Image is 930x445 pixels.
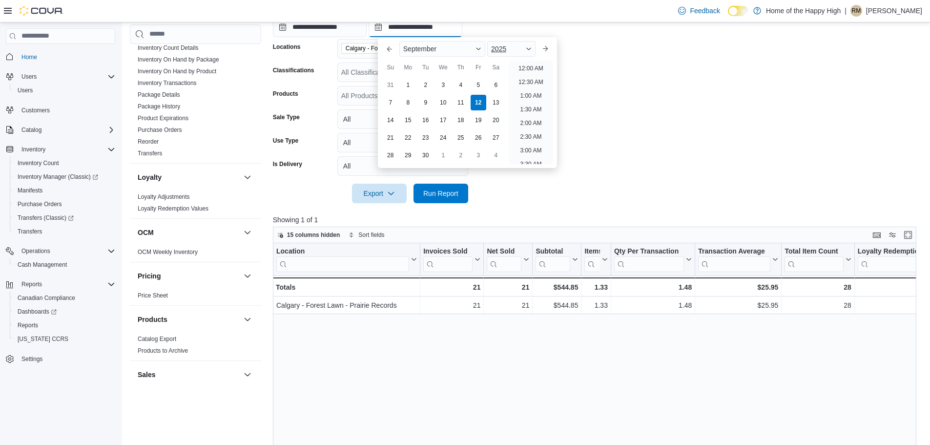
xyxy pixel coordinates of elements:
button: Purchase Orders [10,197,119,211]
span: Dashboards [14,306,115,318]
div: Items Per Transaction [584,247,600,256]
div: day-21 [383,130,398,146]
div: Pricing [130,290,261,305]
div: day-4 [488,148,504,163]
ul: Time [509,61,553,164]
a: Reorder [138,138,159,145]
a: Price Sheet [138,292,168,299]
span: Inventory Transactions [138,79,197,87]
div: We [435,60,451,75]
h3: Products [138,315,167,324]
span: Loyalty Adjustments [138,193,190,201]
a: Dashboards [10,305,119,318]
div: day-7 [383,95,398,110]
a: Inventory On Hand by Product [138,68,216,75]
span: Dashboards [18,308,57,316]
span: [US_STATE] CCRS [18,335,68,343]
button: Catalog [2,123,119,137]
div: Qty Per Transaction [614,247,684,256]
div: Button. Open the year selector. 2025 is currently selected. [487,41,536,57]
a: Inventory Manager (Classic) [14,171,102,183]
div: day-30 [418,148,434,163]
span: Loyalty Redemption Values [138,205,208,212]
div: Tu [418,60,434,75]
div: Calgary - Forest Lawn - Prairie Records [276,299,417,311]
div: OCM [130,246,261,262]
button: Settings [2,352,119,366]
a: Inventory Transactions [138,80,197,86]
button: Transaction Average [698,247,778,272]
div: Sa [488,60,504,75]
span: Reports [21,280,42,288]
a: Users [14,85,37,96]
div: Location [276,247,409,256]
button: All [337,156,468,176]
button: Invoices Sold [423,247,480,272]
button: 15 columns hidden [273,229,344,241]
button: [US_STATE] CCRS [10,332,119,346]
div: day-3 [435,77,451,93]
div: Fr [471,60,486,75]
li: 12:30 AM [515,76,547,88]
div: day-9 [418,95,434,110]
div: $544.85 [536,281,578,293]
a: Inventory On Hand by Package [138,56,219,63]
span: Users [18,71,115,83]
button: Manifests [10,184,119,197]
div: day-1 [400,77,416,93]
div: 1.33 [584,299,608,311]
label: Classifications [273,66,314,74]
div: Subtotal [536,247,570,256]
button: Products [242,314,253,325]
span: Canadian Compliance [14,292,115,304]
a: Feedback [674,1,723,21]
div: $544.85 [536,299,578,311]
span: Users [21,73,37,81]
span: Price Sheet [138,292,168,299]
button: Operations [2,244,119,258]
button: OCM [138,228,240,237]
span: Transfers (Classic) [18,214,74,222]
span: RM [852,5,861,17]
button: Enter fullscreen [902,229,914,241]
span: Inventory [18,144,115,155]
a: Transfers (Classic) [14,212,78,224]
span: 2025 [491,45,506,53]
div: day-8 [400,95,416,110]
div: Mo [400,60,416,75]
span: Run Report [423,189,458,198]
button: Inventory [2,143,119,156]
div: Items Per Transaction [584,247,600,272]
span: Operations [21,247,50,255]
span: Settings [21,355,42,363]
a: Dashboards [14,306,61,318]
div: Total Item Count [785,247,843,272]
div: 28 [785,281,851,293]
div: Totals [276,281,417,293]
div: day-23 [418,130,434,146]
button: Operations [18,245,54,257]
input: Press the down key to open a popover containing a calendar. [273,18,367,37]
div: Products [130,333,261,360]
div: Invoices Sold [423,247,473,256]
button: Location [276,247,417,272]
button: Display options [887,229,898,241]
button: Export [352,184,407,203]
button: Sales [242,369,253,381]
label: Sale Type [273,113,300,121]
span: Calgary - Forest Lawn - Prairie Records [341,43,434,54]
button: Home [2,50,119,64]
button: Items Per Transaction [584,247,608,272]
span: Export [358,184,401,203]
div: day-28 [383,148,398,163]
p: Home of the Happy High [766,5,841,17]
button: Cash Management [10,258,119,272]
span: Operations [18,245,115,257]
span: Package Details [138,91,180,99]
div: day-18 [453,112,469,128]
button: Reports [18,278,46,290]
li: 3:00 AM [516,145,545,156]
li: 12:00 AM [515,63,547,74]
span: Home [21,53,37,61]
